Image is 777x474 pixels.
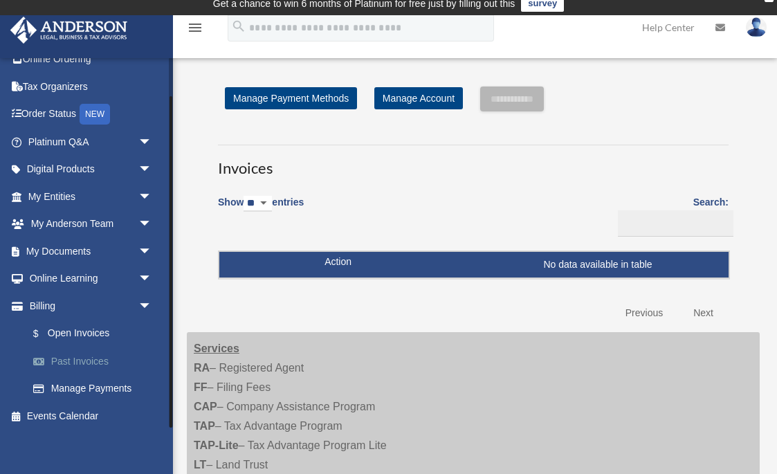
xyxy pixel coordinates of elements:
[225,87,357,109] a: Manage Payment Methods
[138,292,166,320] span: arrow_drop_down
[683,299,724,327] a: Next
[194,401,217,412] strong: CAP
[194,459,206,471] strong: LT
[19,347,173,375] a: Past Invoices
[187,19,203,36] i: menu
[10,183,173,210] a: My Entitiesarrow_drop_down
[138,183,166,211] span: arrow_drop_down
[138,210,166,239] span: arrow_drop_down
[244,196,272,212] select: Showentries
[613,194,729,237] label: Search:
[19,320,166,348] a: $Open Invoices
[80,104,110,125] div: NEW
[10,100,173,129] a: Order StatusNEW
[10,292,173,320] a: Billingarrow_drop_down
[10,402,173,430] a: Events Calendar
[219,252,729,278] td: No data available in table
[194,343,239,354] strong: Services
[194,381,208,393] strong: FF
[10,128,173,156] a: Platinum Q&Aarrow_drop_down
[231,19,246,34] i: search
[19,375,173,403] a: Manage Payments
[194,362,210,374] strong: RA
[10,73,173,100] a: Tax Organizers
[218,194,304,226] label: Show entries
[374,87,463,109] a: Manage Account
[10,156,173,183] a: Digital Productsarrow_drop_down
[10,265,173,293] a: Online Learningarrow_drop_down
[138,128,166,156] span: arrow_drop_down
[41,325,48,343] span: $
[194,420,215,432] strong: TAP
[138,156,166,184] span: arrow_drop_down
[10,46,173,73] a: Online Ordering
[194,439,239,451] strong: TAP-Lite
[138,237,166,266] span: arrow_drop_down
[187,24,203,36] a: menu
[6,17,131,44] img: Anderson Advisors Platinum Portal
[618,210,733,237] input: Search:
[138,265,166,293] span: arrow_drop_down
[746,17,767,37] img: User Pic
[10,237,173,265] a: My Documentsarrow_drop_down
[615,299,673,327] a: Previous
[10,210,173,238] a: My Anderson Teamarrow_drop_down
[218,145,729,179] h3: Invoices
